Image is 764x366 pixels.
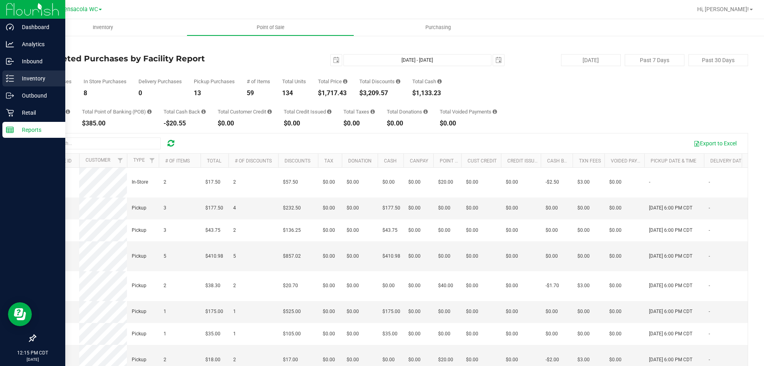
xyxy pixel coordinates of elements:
span: 1 [233,330,236,338]
span: [DATE] 6:00 PM CDT [649,282,692,290]
span: 2 [164,178,166,186]
span: $0.00 [506,227,518,234]
span: $136.25 [283,227,301,234]
span: $177.50 [205,204,223,212]
div: Total Discounts [359,79,400,84]
span: $40.00 [438,282,453,290]
div: Total Donations [387,109,428,114]
div: $0.00 [387,120,428,127]
h4: Completed Purchases by Facility Report [35,54,273,63]
button: Past 30 Days [688,54,748,66]
span: $0.00 [506,356,518,364]
span: Pickup [132,204,146,212]
a: Point of Sale [187,19,354,36]
span: 5 [164,252,166,260]
span: $0.00 [466,227,478,234]
span: - [709,204,710,212]
div: 8 [84,90,127,96]
span: - [709,330,710,338]
span: $20.70 [283,282,298,290]
span: $0.00 [506,282,518,290]
span: [DATE] 6:00 PM CDT [649,204,692,212]
span: - [709,282,710,290]
span: - [649,178,650,186]
p: Inventory [14,74,62,83]
span: $0.00 [577,330,590,338]
span: $0.00 [438,252,450,260]
div: Total Cash [412,79,442,84]
span: $3.00 [577,356,590,364]
span: $105.00 [283,330,301,338]
span: 2 [233,227,236,234]
span: $0.00 [609,308,622,315]
span: $0.00 [577,308,590,315]
span: $35.00 [382,330,398,338]
span: 1 [164,330,166,338]
span: $0.00 [609,252,622,260]
span: $0.00 [323,308,335,315]
span: $0.00 [466,282,478,290]
span: $0.00 [466,204,478,212]
div: Total Point of Banking (POB) [82,109,152,114]
div: $385.00 [82,120,152,127]
span: -$1.70 [546,282,559,290]
a: Point of Banking (POB) [440,158,496,164]
span: [DATE] 6:00 PM CDT [649,330,692,338]
a: Credit Issued [507,158,540,164]
span: In-Store [132,178,148,186]
div: $1,133.23 [412,90,442,96]
span: $0.00 [323,227,335,234]
span: $0.00 [347,330,359,338]
span: $0.00 [609,282,622,290]
span: $0.00 [546,227,558,234]
div: # of Items [247,79,270,84]
span: $20.00 [438,178,453,186]
span: $38.30 [205,282,220,290]
span: $0.00 [609,330,622,338]
a: Inventory [19,19,187,36]
a: Tax [324,158,333,164]
span: $0.00 [347,178,359,186]
a: Delivery Date [710,158,744,164]
div: Total Voided Payments [440,109,497,114]
i: Sum of the total taxes for all purchases in the date range. [370,109,375,114]
div: -$20.55 [164,120,206,127]
span: Pickup [132,356,146,364]
a: # of Items [165,158,190,164]
a: Cash [384,158,397,164]
span: select [331,55,342,66]
a: Cust Credit [468,158,497,164]
iframe: Resource center [8,302,32,326]
inline-svg: Inbound [6,57,14,65]
span: [DATE] 6:00 PM CDT [649,227,692,234]
span: $0.00 [438,204,450,212]
i: Sum of the successful, non-voided point-of-banking payment transactions, both via payment termina... [147,109,152,114]
p: Inbound [14,57,62,66]
button: Past 7 Days [625,54,684,66]
a: Filter [146,154,159,167]
span: $17.50 [205,178,220,186]
span: $0.00 [506,178,518,186]
span: $0.00 [546,308,558,315]
div: Total Taxes [343,109,375,114]
i: Sum of all round-up-to-next-dollar total price adjustments for all purchases in the date range. [423,109,428,114]
span: $35.00 [205,330,220,338]
span: Pickup [132,330,146,338]
a: Purchasing [354,19,522,36]
span: $0.00 [323,356,335,364]
span: $0.00 [609,178,622,186]
i: Sum of the discount values applied to the all purchases in the date range. [396,79,400,84]
span: $18.00 [205,356,220,364]
span: $175.00 [205,308,223,315]
span: 3 [164,204,166,212]
p: Analytics [14,39,62,49]
div: Total Cash Back [164,109,206,114]
span: $0.00 [408,282,421,290]
span: $410.98 [382,252,400,260]
div: 59 [247,90,270,96]
p: Reports [14,125,62,135]
span: $0.00 [408,330,421,338]
span: $0.00 [506,308,518,315]
input: Search... [41,137,161,149]
span: 2 [233,282,236,290]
